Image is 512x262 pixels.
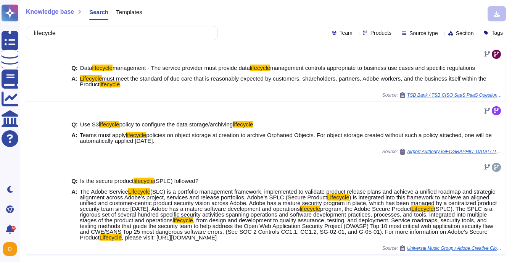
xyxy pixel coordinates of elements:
span: The Adobe Service [80,188,128,195]
span: Source: [382,92,502,98]
span: Airport Authority [GEOGRAPHIC_DATA] / ITP134 Cloud Security Guideline AWS and Azure [407,149,502,154]
mark: lifecycle [173,217,193,223]
mark: lifecycle [134,178,154,184]
div: 9+ [11,226,16,231]
span: . [120,81,121,87]
b: Q: [71,121,78,127]
span: (SLC) is a portfolio management framework, implemented to validate product release plans and achi... [80,188,495,201]
span: Templates [116,9,142,15]
span: Is the secure product [80,178,134,184]
mark: Lifecycle [128,188,150,195]
span: Teams must apply [80,132,126,138]
span: must meet the standard of due care that is reasonably expected by customers, shareholders, partne... [80,75,486,87]
mark: Lifecycle [80,75,102,82]
span: ) is integrated into this framework to achieve an aligned, unified and customer-centric product s... [80,194,497,212]
span: (SPLC) followed? [154,178,198,184]
mark: lifecycle [92,65,113,71]
b: A: [71,132,77,144]
span: Use S3 [80,121,99,128]
span: Search [89,9,108,15]
mark: lifecycle [99,121,119,128]
span: program, the Adobe Secure Product [320,205,411,212]
span: Data [80,65,92,71]
span: policies on object storage at creation to archive Orphaned Objects. For object storage created wi... [80,132,492,144]
b: Q: [71,65,78,71]
span: Team [340,30,353,36]
span: Universal Music Group / Adobe Creative Cloud Follow up Questions Solution Technical Lead [407,246,502,251]
span: Source: [382,149,502,155]
span: Source: [382,245,502,251]
span: Products [370,30,391,36]
mark: Lifecycle [327,194,349,201]
input: Search a question or template... [30,26,210,40]
mark: lifecycle [250,65,270,71]
img: user [3,242,17,256]
span: Tags [491,30,503,36]
span: Source type [409,31,438,36]
mark: lifecycle [233,121,253,128]
span: , please visit: [URL][DOMAIN_NAME] [122,234,217,241]
span: (SPLC). The SPLC is a rigorous set of several hundred specific security activities spanning opera... [80,205,493,223]
b: A: [71,189,77,240]
span: , from design and development to quality assurance, testing, and deployment. Service roadmaps, se... [80,217,493,241]
span: Section [456,31,474,36]
b: A: [71,76,77,87]
span: Knowledge base [26,9,74,15]
b: Q: [71,178,78,184]
button: user [2,241,22,257]
span: TSB Bank / TSB CISO SaaS PaaS Questionnaire [407,93,502,97]
mark: Lifecycle [100,234,122,241]
mark: lifecycle [300,205,320,212]
mark: Lifecycle [411,205,433,212]
span: management - The service provider must provide data [113,65,250,71]
span: policy to configure the data storage/archiving [119,121,233,128]
mark: lifecycle [100,81,120,87]
mark: lifecycle [126,132,146,138]
span: management controls appropriate to business use cases and specific regulations [270,65,475,71]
